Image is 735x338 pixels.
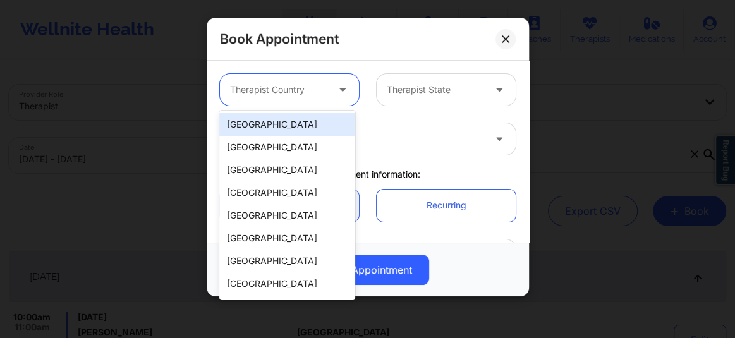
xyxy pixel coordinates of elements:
[219,227,355,250] div: [GEOGRAPHIC_DATA]
[220,190,359,222] a: Single
[220,30,339,47] h2: Book Appointment
[219,159,355,181] div: [GEOGRAPHIC_DATA]
[219,295,355,318] div: [GEOGRAPHIC_DATA]
[219,136,355,159] div: [GEOGRAPHIC_DATA]
[211,168,525,181] div: Appointment information:
[219,113,355,136] div: [GEOGRAPHIC_DATA]
[307,255,429,285] button: Book Appointment
[219,272,355,295] div: [GEOGRAPHIC_DATA]
[219,181,355,204] div: [GEOGRAPHIC_DATA]
[219,204,355,227] div: [GEOGRAPHIC_DATA]
[377,190,516,222] a: Recurring
[219,250,355,272] div: [GEOGRAPHIC_DATA]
